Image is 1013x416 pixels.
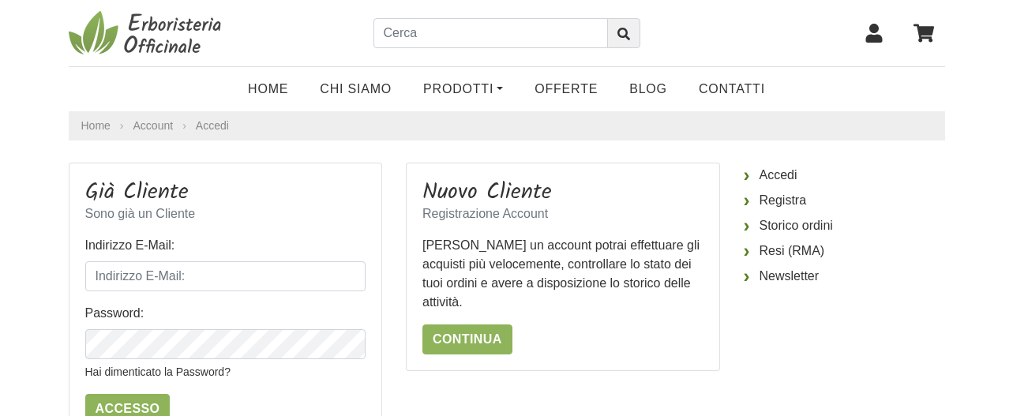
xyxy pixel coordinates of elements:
p: Sono già un Cliente [85,204,366,223]
a: Resi (RMA) [744,238,945,264]
a: Chi Siamo [304,73,407,105]
label: Password: [85,304,144,323]
a: Registra [744,188,945,213]
h3: Già Cliente [85,179,366,206]
a: Storico ordini [744,213,945,238]
img: Erboristeria Officinale [69,9,227,57]
a: OFFERTE [519,73,613,105]
h3: Nuovo Cliente [422,179,703,206]
a: Accedi [196,119,229,132]
label: Indirizzo E-Mail: [85,236,175,255]
nav: breadcrumb [69,111,945,141]
a: Blog [613,73,683,105]
a: Contatti [683,73,781,105]
a: Hai dimenticato la Password? [85,365,231,378]
input: Cerca [373,18,608,48]
a: Accedi [744,163,945,188]
input: Indirizzo E-Mail: [85,261,366,291]
a: Newsletter [744,264,945,289]
p: Registrazione Account [422,204,703,223]
a: Prodotti [407,73,519,105]
a: Account [133,118,174,134]
p: [PERSON_NAME] un account potrai effettuare gli acquisti più velocemente, controllare lo stato dei... [422,236,703,312]
a: Home [81,118,111,134]
a: Home [232,73,304,105]
a: Continua [422,324,512,354]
